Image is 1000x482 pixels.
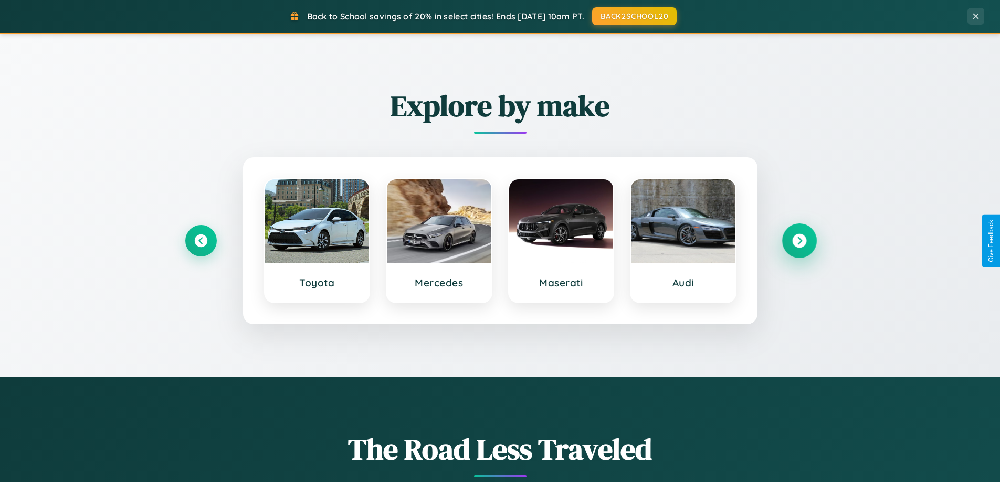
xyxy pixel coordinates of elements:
[307,11,584,22] span: Back to School savings of 20% in select cities! Ends [DATE] 10am PT.
[397,276,481,289] h3: Mercedes
[185,85,815,126] h2: Explore by make
[641,276,725,289] h3: Audi
[592,7,677,25] button: BACK2SCHOOL20
[520,276,603,289] h3: Maserati
[185,429,815,469] h1: The Road Less Traveled
[987,220,995,262] div: Give Feedback
[276,276,359,289] h3: Toyota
